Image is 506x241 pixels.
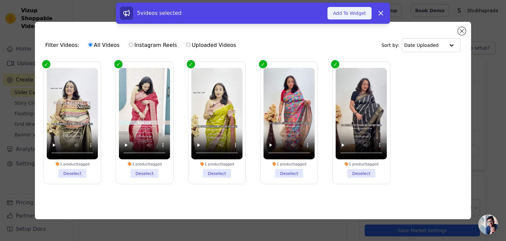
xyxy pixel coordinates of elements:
[186,41,236,50] label: Uploaded Videos
[46,162,98,166] div: 1 product tagged
[88,41,120,50] label: All Videos
[45,38,240,53] div: Filter Videos:
[128,41,177,50] label: Instagram Reels
[191,162,242,166] div: 1 product tagged
[264,162,315,166] div: 1 product tagged
[458,27,466,35] button: Close modal
[327,7,372,19] button: Add To Widget
[137,10,182,16] span: 5 videos selected
[478,215,498,234] div: Open chat
[381,38,461,52] div: Sort by:
[336,162,387,166] div: 1 product tagged
[119,162,170,166] div: 1 product tagged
